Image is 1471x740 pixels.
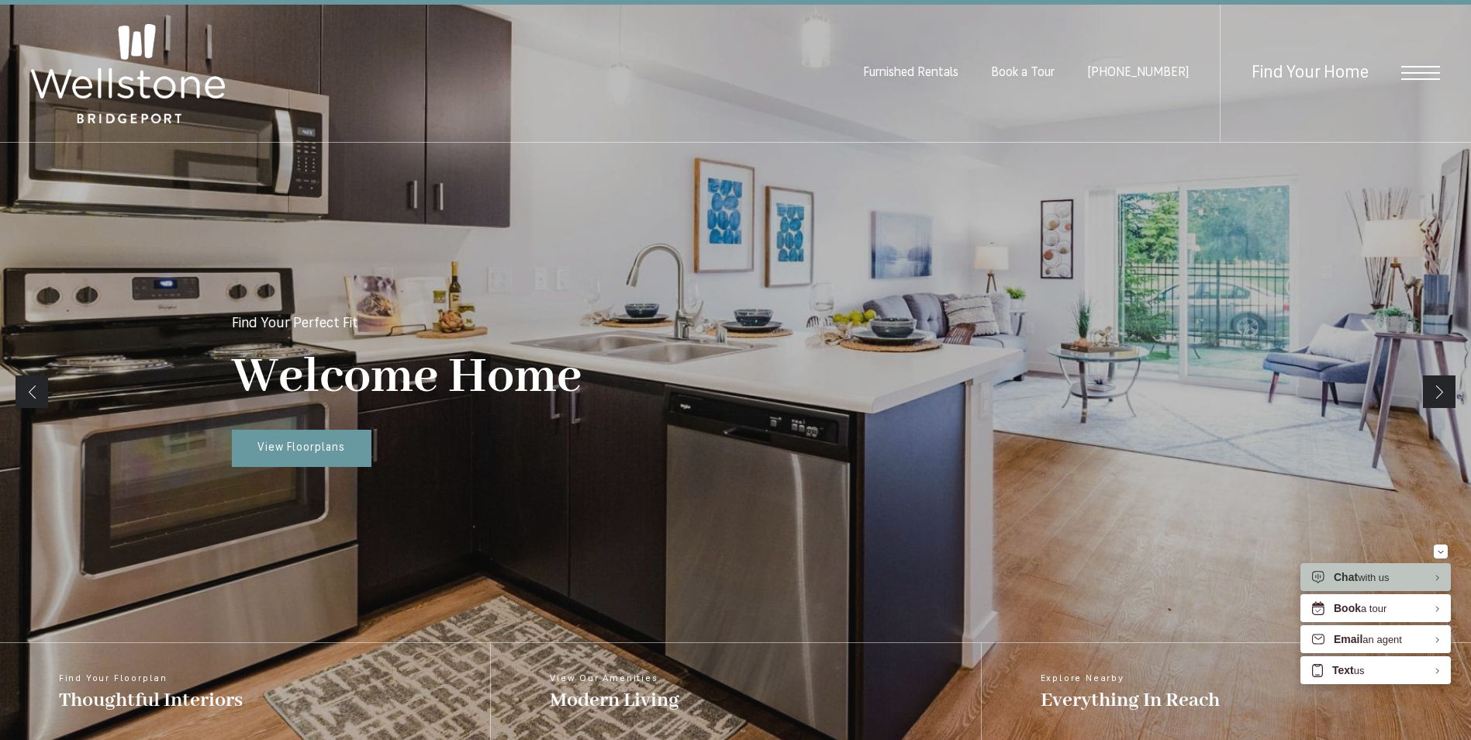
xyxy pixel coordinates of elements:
[1252,64,1369,81] a: Find Your Home
[232,317,358,331] p: Find Your Perfect Fit
[1041,687,1220,714] span: Everything In Reach
[863,67,958,79] a: Furnished Rentals
[257,442,345,454] span: View Floorplans
[1041,674,1220,683] span: Explore Nearby
[1423,375,1455,408] a: Next
[59,674,243,683] span: Find Your Floorplan
[1087,67,1189,79] a: Call us at (253) 400-3144
[1401,66,1440,80] button: Open Menu
[59,687,243,714] span: Thoughtful Interiors
[232,347,582,408] p: Welcome Home
[991,67,1055,79] a: Book a Tour
[550,674,679,683] span: View Our Amenities
[31,24,225,123] img: Wellstone
[1087,67,1189,79] span: [PHONE_NUMBER]
[550,687,679,714] span: Modern Living
[16,375,48,408] a: Previous
[232,430,371,467] a: View Floorplans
